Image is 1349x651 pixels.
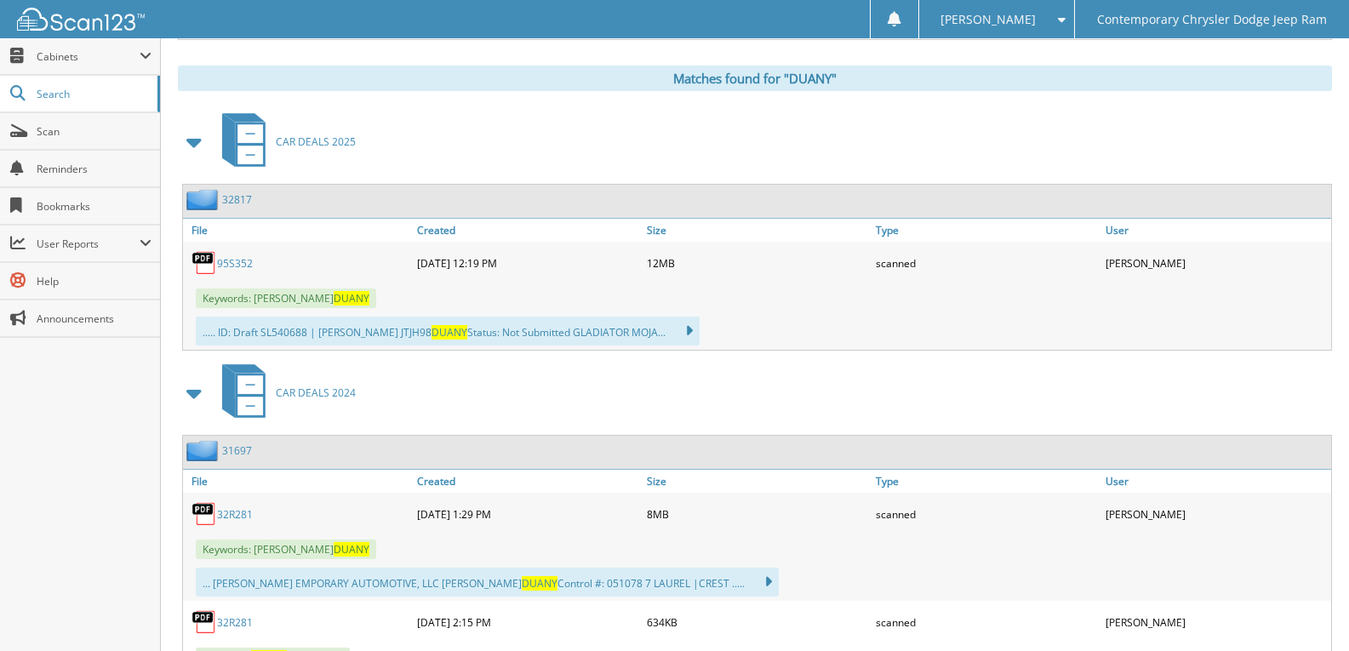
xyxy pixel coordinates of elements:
[1101,219,1331,242] a: User
[17,8,145,31] img: scan123-logo-white.svg
[413,605,643,639] div: [DATE] 2:15 PM
[276,385,356,400] span: CAR DEALS 2024
[643,219,872,242] a: Size
[196,317,700,345] div: ..... ID: Draft SL540688 | [PERSON_NAME] JTJH98 Status: Not Submitted GLADIATOR MOJA...
[413,219,643,242] a: Created
[37,274,151,288] span: Help
[37,162,151,176] span: Reminders
[1101,470,1331,493] a: User
[276,134,356,149] span: CAR DEALS 2025
[183,470,413,493] a: File
[872,605,1101,639] div: scanned
[37,49,140,64] span: Cabinets
[413,246,643,280] div: [DATE] 12:19 PM
[872,219,1101,242] a: Type
[872,246,1101,280] div: scanned
[413,497,643,531] div: [DATE] 1:29 PM
[413,470,643,493] a: Created
[522,576,557,591] span: DUANY
[191,501,217,527] img: PDF.png
[872,470,1101,493] a: Type
[432,325,467,340] span: DUANY
[196,288,376,308] span: Keywords: [PERSON_NAME]
[643,605,872,639] div: 634KB
[940,14,1036,25] span: [PERSON_NAME]
[191,609,217,635] img: PDF.png
[334,291,369,306] span: DUANY
[37,199,151,214] span: Bookmarks
[222,443,252,458] a: 31697
[37,124,151,139] span: Scan
[191,250,217,276] img: PDF.png
[872,497,1101,531] div: scanned
[212,108,356,175] a: CAR DEALS 2025
[334,542,369,557] span: DUANY
[1101,497,1331,531] div: [PERSON_NAME]
[183,219,413,242] a: File
[217,256,253,271] a: 95S352
[222,192,252,207] a: 32817
[1101,246,1331,280] div: [PERSON_NAME]
[186,440,222,461] img: folder2.png
[37,311,151,326] span: Announcements
[178,66,1332,91] div: Matches found for "DUANY"
[196,540,376,559] span: Keywords: [PERSON_NAME]
[1097,14,1327,25] span: Contemporary Chrysler Dodge Jeep Ram
[186,189,222,210] img: folder2.png
[217,615,253,630] a: 32R281
[196,568,779,597] div: ... [PERSON_NAME] EMPORARY AUTOMOTIVE, LLC [PERSON_NAME] Control #: 051078 7 LAUREL |CREST .....
[643,497,872,531] div: 8MB
[1101,605,1331,639] div: [PERSON_NAME]
[212,359,356,426] a: CAR DEALS 2024
[37,87,149,101] span: Search
[37,237,140,251] span: User Reports
[217,507,253,522] a: 32R281
[643,246,872,280] div: 12MB
[643,470,872,493] a: Size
